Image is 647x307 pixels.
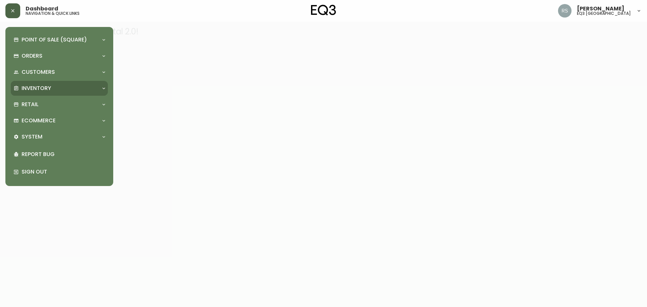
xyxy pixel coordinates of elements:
[22,36,87,43] p: Point of Sale (Square)
[22,133,42,141] p: System
[577,11,631,16] h5: eq3 [GEOGRAPHIC_DATA]
[11,49,108,63] div: Orders
[11,65,108,80] div: Customers
[26,6,58,11] span: Dashboard
[26,11,80,16] h5: navigation & quick links
[577,6,624,11] span: [PERSON_NAME]
[11,97,108,112] div: Retail
[22,117,56,124] p: Ecommerce
[22,168,105,176] p: Sign Out
[22,52,42,60] p: Orders
[11,81,108,96] div: Inventory
[11,113,108,128] div: Ecommerce
[311,5,336,16] img: logo
[11,163,108,181] div: Sign Out
[22,151,105,158] p: Report Bug
[22,68,55,76] p: Customers
[22,85,51,92] p: Inventory
[22,101,38,108] p: Retail
[558,4,572,18] img: 8fb1f8d3fb383d4dec505d07320bdde0
[11,146,108,163] div: Report Bug
[11,129,108,144] div: System
[11,32,108,47] div: Point of Sale (Square)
